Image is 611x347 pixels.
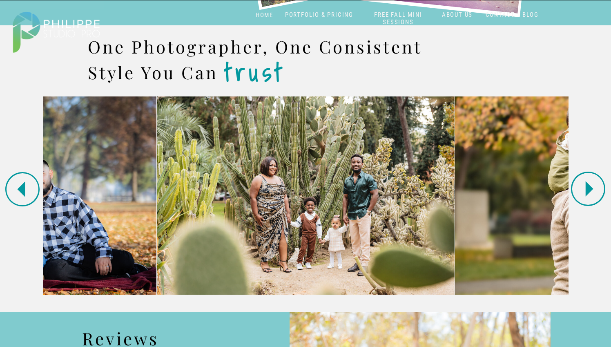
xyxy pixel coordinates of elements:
a: FREE FALL MINI SESSIONS [364,11,432,26]
a: CONTACT [484,11,517,19]
b: trust [225,51,285,92]
a: BLOG [520,11,541,19]
a: HOME [247,11,282,19]
h2: One Photographer, One Consistent Style You Can [88,34,432,93]
a: PORTFOLIO & PRICING [282,11,357,19]
a: ABOUT US [440,11,475,19]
